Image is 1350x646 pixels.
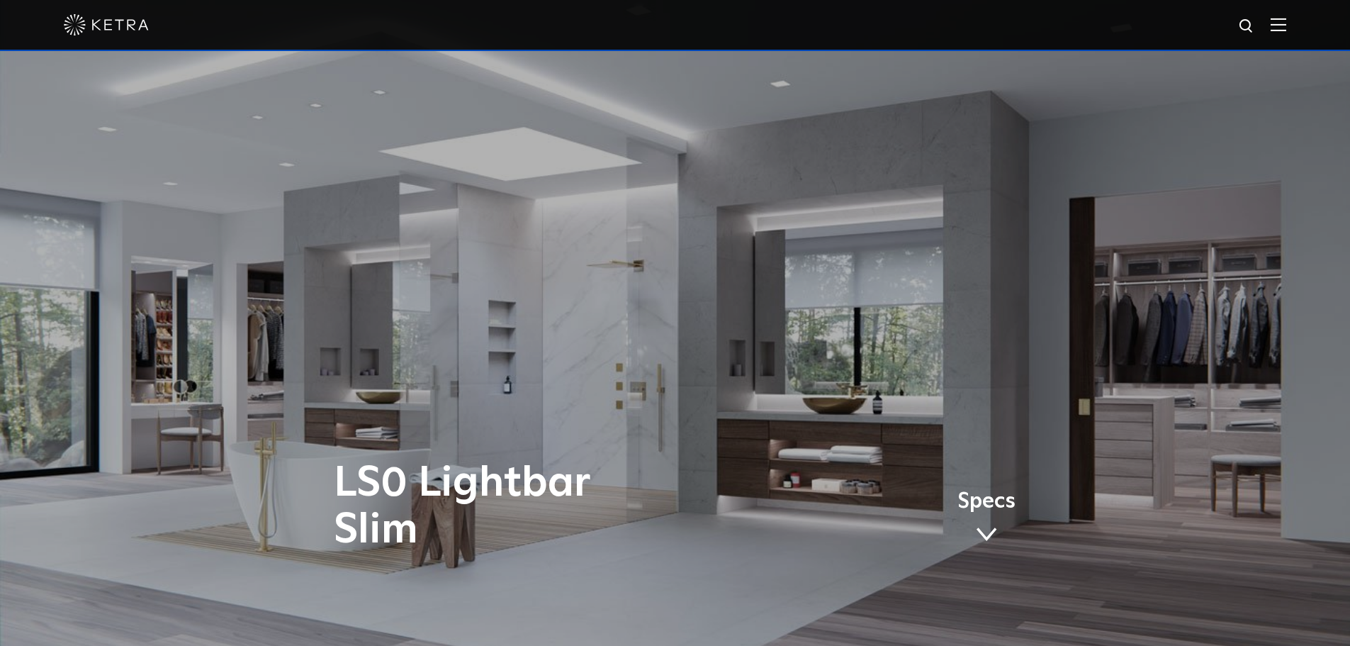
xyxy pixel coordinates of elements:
[957,491,1016,547] a: Specs
[1271,18,1286,31] img: Hamburger%20Nav.svg
[957,491,1016,512] span: Specs
[334,460,734,554] h1: LS0 Lightbar Slim
[1238,18,1256,35] img: search icon
[64,14,149,35] img: ketra-logo-2019-white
